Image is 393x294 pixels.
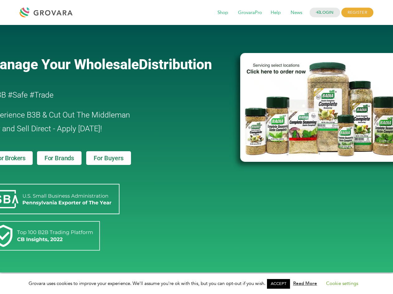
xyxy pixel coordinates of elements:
[94,155,124,161] span: For Buyers
[86,151,131,165] a: For Buyers
[310,8,340,17] a: LOGIN
[267,279,290,289] a: ACCEPT
[293,280,317,287] a: Read More
[341,8,373,17] span: REGISTER
[213,7,232,19] span: Shop
[234,7,266,19] span: GrovaraPro
[286,7,306,19] span: News
[213,9,232,16] a: Shop
[286,9,306,16] a: News
[37,151,82,165] a: For Brands
[266,9,285,16] a: Help
[29,280,364,287] span: Grovara uses cookies to improve your experience. We'll assume you're ok with this, but you can op...
[234,9,266,16] a: GrovaraPro
[266,7,285,19] span: Help
[44,155,74,161] span: For Brands
[139,56,212,73] span: Distribution
[326,280,358,287] a: Cookie settings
